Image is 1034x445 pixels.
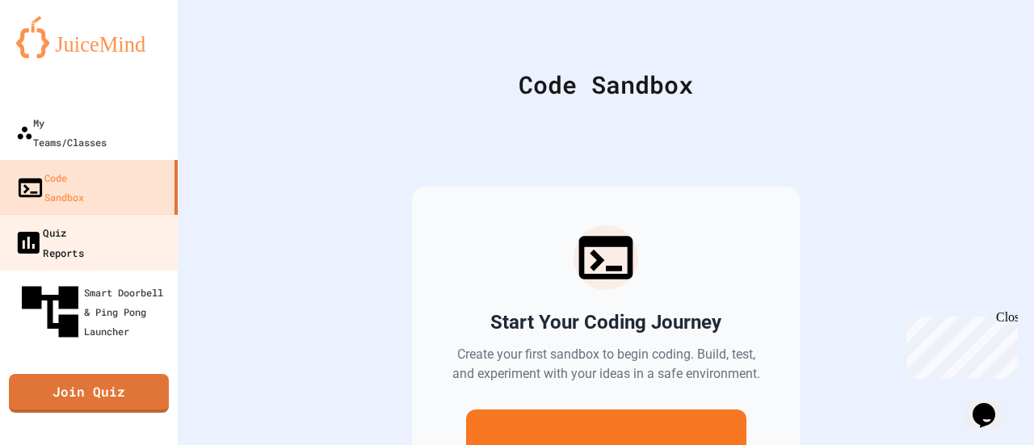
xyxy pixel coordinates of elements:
[14,222,84,262] div: Quiz Reports
[218,66,994,103] div: Code Sandbox
[6,6,111,103] div: Chat with us now!Close
[966,380,1018,429] iframe: chat widget
[16,278,171,346] div: Smart Doorbell & Ping Pong Launcher
[16,168,84,207] div: Code Sandbox
[16,16,162,58] img: logo-orange.svg
[9,374,169,413] a: Join Quiz
[490,309,721,335] h2: Start Your Coding Journey
[16,113,107,152] div: My Teams/Classes
[900,310,1018,379] iframe: chat widget
[451,345,761,384] p: Create your first sandbox to begin coding. Build, test, and experiment with your ideas in a safe ...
